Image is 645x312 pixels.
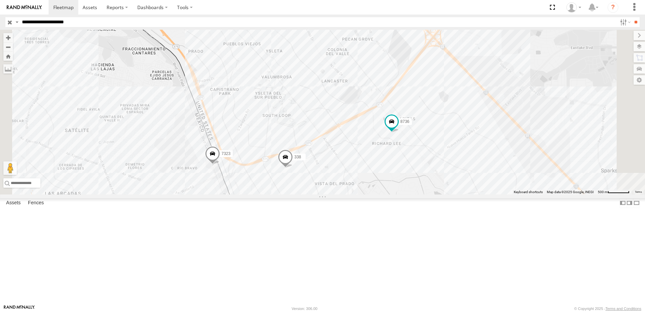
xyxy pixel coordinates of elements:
button: Map Scale: 500 m per 61 pixels [596,190,632,194]
div: omar hernandez [564,2,584,12]
label: Map Settings [634,75,645,85]
a: Terms and Conditions [606,307,641,311]
a: Terms (opens in new tab) [635,191,642,193]
button: Zoom Home [3,52,13,61]
label: Search Filter Options [617,17,632,27]
button: Keyboard shortcuts [514,190,543,194]
span: 338 [294,155,301,159]
label: Assets [3,198,24,208]
i: ? [608,2,618,13]
label: Dock Summary Table to the Right [626,198,633,208]
img: rand-logo.svg [7,5,42,10]
label: Dock Summary Table to the Left [619,198,626,208]
label: Search Query [14,17,20,27]
span: 7323 [221,151,230,156]
label: Fences [25,198,47,208]
div: © Copyright 2025 - [574,307,641,311]
span: 500 m [598,190,608,194]
div: Version: 306.00 [292,307,317,311]
button: Zoom out [3,42,13,52]
label: Hide Summary Table [633,198,640,208]
a: Visit our Website [4,305,35,312]
button: Zoom in [3,33,13,42]
label: Measure [3,64,13,74]
span: 8736 [400,119,410,124]
button: Drag Pegman onto the map to open Street View [3,161,17,175]
span: Map data ©2025 Google, INEGI [547,190,594,194]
